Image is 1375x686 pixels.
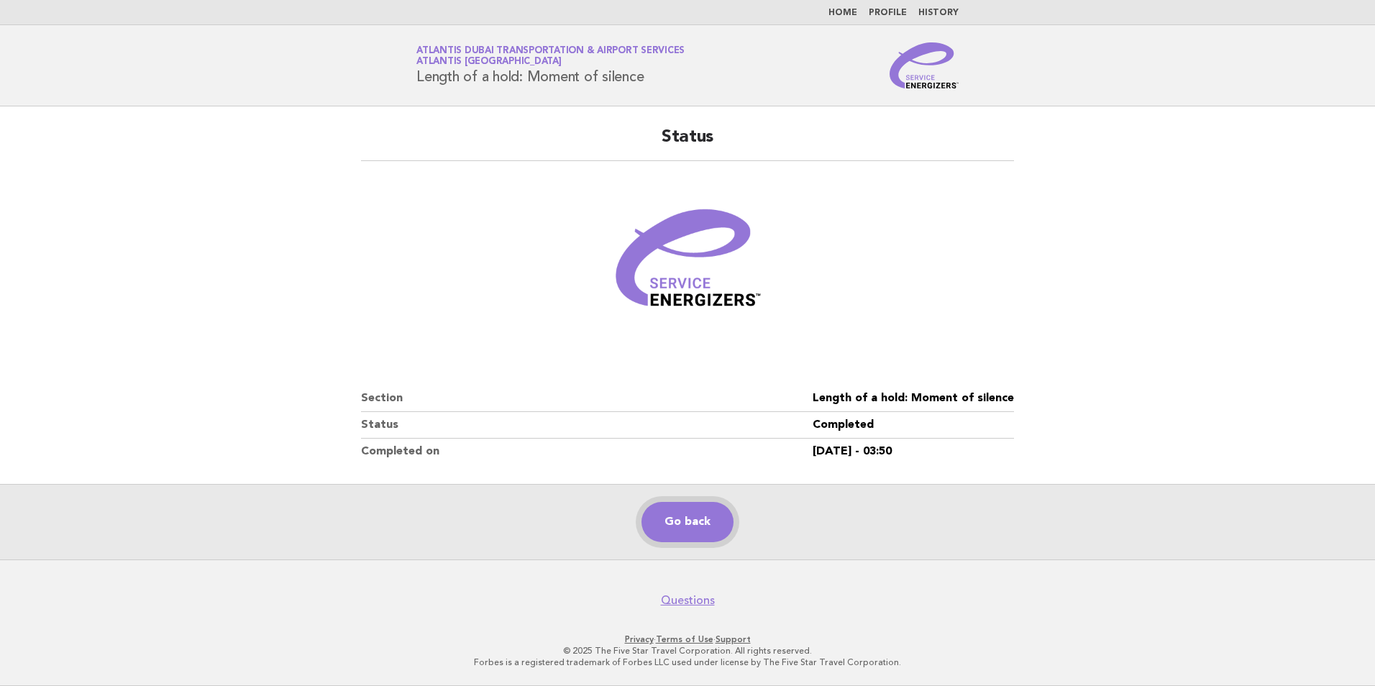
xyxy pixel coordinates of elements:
dd: Completed [813,412,1014,439]
h2: Status [361,126,1014,161]
a: Atlantis Dubai Transportation & Airport ServicesAtlantis [GEOGRAPHIC_DATA] [416,46,685,66]
img: Verified [601,178,774,351]
dt: Section [361,385,813,412]
dd: [DATE] - 03:50 [813,439,1014,465]
p: Forbes is a registered trademark of Forbes LLC used under license by The Five Star Travel Corpora... [247,657,1128,668]
a: Support [716,634,751,644]
a: Home [828,9,857,17]
h1: Length of a hold: Moment of silence [416,47,685,84]
a: Privacy [625,634,654,644]
img: Service Energizers [890,42,959,88]
a: Terms of Use [656,634,713,644]
p: © 2025 The Five Star Travel Corporation. All rights reserved. [247,645,1128,657]
a: Questions [661,593,715,608]
dd: Length of a hold: Moment of silence [813,385,1014,412]
span: Atlantis [GEOGRAPHIC_DATA] [416,58,562,67]
a: Go back [641,502,734,542]
a: History [918,9,959,17]
a: Profile [869,9,907,17]
dt: Status [361,412,813,439]
dt: Completed on [361,439,813,465]
p: · · [247,634,1128,645]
